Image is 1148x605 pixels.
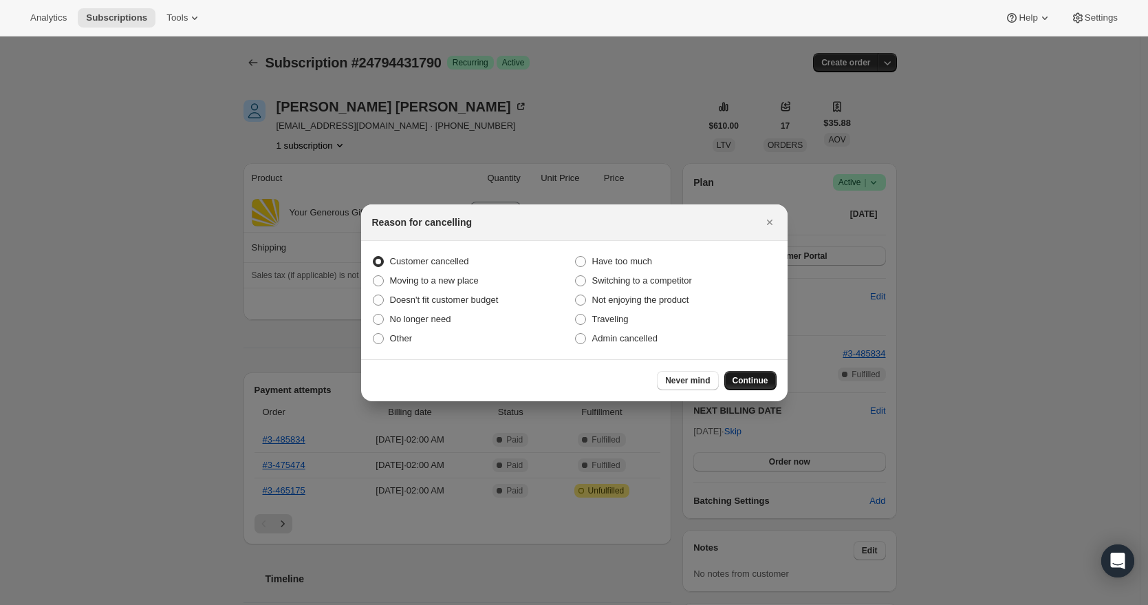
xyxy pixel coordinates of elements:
[760,213,779,232] button: Close
[78,8,155,28] button: Subscriptions
[592,295,689,305] span: Not enjoying the product
[22,8,75,28] button: Analytics
[1101,544,1134,577] div: Open Intercom Messenger
[592,256,652,266] span: Have too much
[997,8,1059,28] button: Help
[1085,12,1118,23] span: Settings
[1019,12,1037,23] span: Help
[86,12,147,23] span: Subscriptions
[390,333,413,343] span: Other
[390,314,451,324] span: No longer need
[390,275,479,286] span: Moving to a new place
[1063,8,1126,28] button: Settings
[724,371,777,390] button: Continue
[592,333,658,343] span: Admin cancelled
[372,215,472,229] h2: Reason for cancelling
[592,314,629,324] span: Traveling
[158,8,210,28] button: Tools
[390,256,469,266] span: Customer cancelled
[657,371,718,390] button: Never mind
[390,295,499,305] span: Doesn't fit customer budget
[733,375,768,386] span: Continue
[166,12,188,23] span: Tools
[665,375,710,386] span: Never mind
[30,12,67,23] span: Analytics
[592,275,692,286] span: Switching to a competitor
